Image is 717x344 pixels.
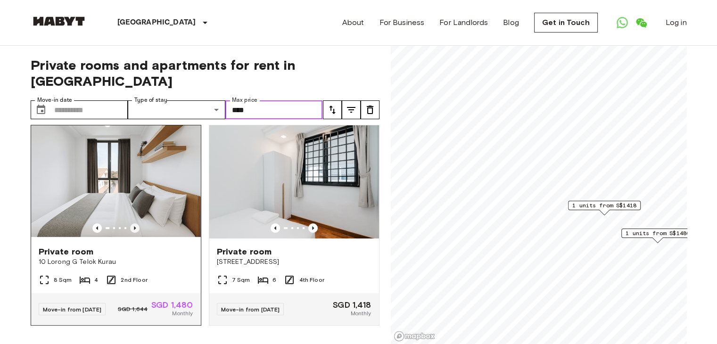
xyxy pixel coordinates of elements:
a: Marketing picture of unit SG-01-109-001-006Previous imagePrevious imagePrivate room[STREET_ADDRES... [209,125,379,326]
a: Marketing picture of unit SG-01-029-002-03Previous imagePrevious imagePrivate room10 Lorong G Tel... [31,125,201,326]
button: tune [361,100,379,119]
button: Previous image [308,223,318,233]
label: Move-in date [37,96,72,104]
span: 10 Lorong G Telok Kurau [39,257,193,267]
button: Choose date [32,100,50,119]
img: Habyt [31,16,87,26]
span: 1 units from S$1418 [572,201,636,210]
span: SGD 1,418 [333,301,371,309]
button: tune [342,100,361,119]
span: 1 units from S$1480 [626,229,690,238]
label: Type of stay [134,96,167,104]
a: Open WhatsApp [613,13,632,32]
span: SGD 1,480 [151,301,193,309]
a: For Business [379,17,424,28]
span: 4 [94,276,98,284]
img: Marketing picture of unit SG-01-109-001-006 [209,125,379,238]
div: Map marker [621,229,694,243]
img: Marketing picture of unit SG-01-029-002-03 [31,125,201,238]
a: For Landlords [439,17,488,28]
span: SGD 1,644 [118,305,148,313]
span: Move-in from [DATE] [43,306,102,313]
button: Previous image [92,223,102,233]
a: Log in [666,17,687,28]
button: tune [323,100,342,119]
span: Move-in from [DATE] [221,306,280,313]
a: Get in Touch [534,13,598,33]
span: Monthly [350,309,371,318]
span: Private room [217,246,272,257]
span: [STREET_ADDRESS] [217,257,371,267]
span: 4th Floor [299,276,324,284]
a: Blog [503,17,519,28]
a: About [342,17,364,28]
span: 2nd Floor [121,276,147,284]
span: Private rooms and apartments for rent in [GEOGRAPHIC_DATA] [31,57,379,89]
a: Open WeChat [632,13,651,32]
span: 8 Sqm [54,276,72,284]
div: Map marker [568,201,641,215]
button: Previous image [130,223,140,233]
span: Monthly [172,309,193,318]
p: [GEOGRAPHIC_DATA] [117,17,196,28]
span: 7 Sqm [232,276,250,284]
a: Mapbox logo [394,331,435,342]
label: Max price [232,96,257,104]
span: Private room [39,246,94,257]
span: 6 [272,276,276,284]
button: Previous image [271,223,280,233]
